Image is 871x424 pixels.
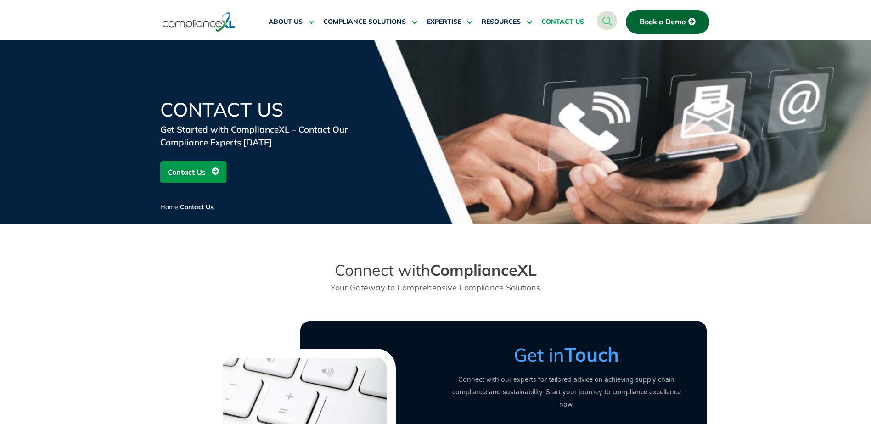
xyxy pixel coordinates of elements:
[430,260,537,280] strong: ComplianceXL
[482,11,532,33] a: RESOURCES
[269,11,314,33] a: ABOUT US
[163,11,236,33] img: logo-one.svg
[180,203,214,211] span: Contact Us
[564,342,619,367] strong: Touch
[323,11,417,33] a: COMPLIANCE SOLUTIONS
[541,11,584,33] a: CONTACT US
[427,11,472,33] a: EXPERTISE
[160,203,178,211] a: Home
[445,343,688,366] h3: Get in
[160,161,226,183] a: Contact Us
[301,261,571,280] h2: Connect with
[323,18,406,26] span: COMPLIANCE SOLUTIONS
[626,10,709,34] a: Book a Demo
[160,100,381,119] h1: Contact Us
[160,203,214,211] span: /
[482,18,521,26] span: RESOURCES
[160,123,381,149] div: Get Started with ComplianceXL – Contact Our Compliance Experts [DATE]
[427,18,461,26] span: EXPERTISE
[541,18,584,26] span: CONTACT US
[445,374,688,411] p: Connect with our experts for tailored advice on achieving supply chain compliance and sustainabil...
[640,18,686,26] span: Book a Demo
[269,18,303,26] span: ABOUT US
[168,163,206,181] span: Contact Us
[597,11,617,30] a: navsearch-button
[301,281,571,294] p: Your Gateway to Comprehensive Compliance Solutions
